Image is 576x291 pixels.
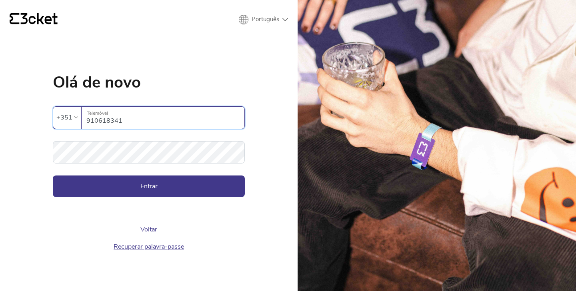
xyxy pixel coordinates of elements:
[53,74,245,90] h1: Olá de novo
[10,13,19,24] g: {' '}
[10,13,58,26] a: {' '}
[114,242,184,251] a: Recuperar palavra-passe
[53,175,245,197] button: Entrar
[82,107,244,120] label: Telemóvel
[53,141,245,154] label: Palavra-passe
[56,112,72,124] div: +351
[86,107,244,129] input: Telemóvel
[140,225,157,234] a: Voltar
